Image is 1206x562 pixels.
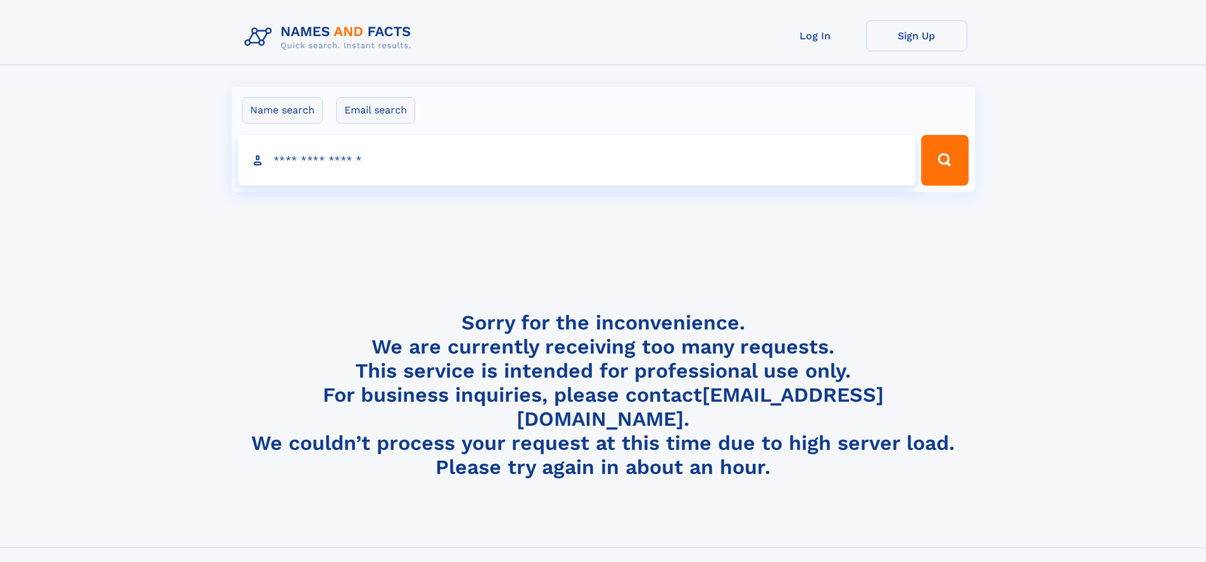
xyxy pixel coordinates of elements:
[765,20,866,51] a: Log In
[921,135,968,186] button: Search Button
[336,97,415,124] label: Email search
[239,310,967,480] h4: Sorry for the inconvenience. We are currently receiving too many requests. This service is intend...
[238,135,916,186] input: search input
[242,97,323,124] label: Name search
[866,20,967,51] a: Sign Up
[239,20,422,54] img: Logo Names and Facts
[517,383,884,431] a: [EMAIL_ADDRESS][DOMAIN_NAME]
